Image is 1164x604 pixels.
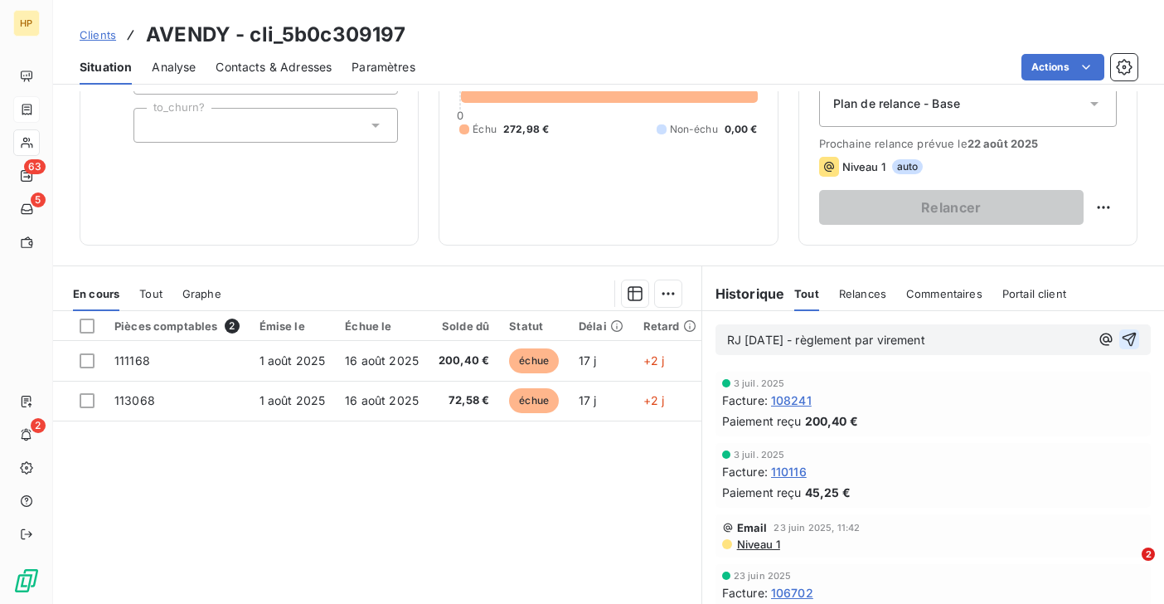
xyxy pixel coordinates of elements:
span: 17 j [579,393,597,407]
span: Facture : [722,584,768,602]
span: 2 [225,319,240,334]
span: 3 juil. 2025 [734,378,785,388]
span: 0,00 € [725,122,758,137]
span: Plan de relance - Base [833,95,960,112]
span: Commentaires [906,287,982,300]
div: Échue le [345,319,419,333]
button: Relancer [819,190,1084,225]
input: Ajouter une valeur [148,118,161,133]
h6: Historique [702,284,785,304]
div: Délai [579,319,623,333]
span: 17 j [579,353,597,368]
div: HP [13,10,40,37]
span: Graphe [182,287,221,300]
span: 5 [31,192,46,207]
a: 5 [13,196,39,222]
span: Analyse [152,59,196,75]
span: Tout [794,287,819,300]
span: 106702 [771,584,813,602]
span: +2 j [643,353,665,368]
span: Facture : [722,463,768,480]
span: 16 août 2025 [345,353,419,368]
span: 2 [1142,548,1155,561]
h3: AVENDY - cli_5b0c309197 [146,20,405,50]
span: Relances [839,287,886,300]
span: Tout [139,287,162,300]
div: Pièces comptables [114,319,240,334]
span: Niveau 1 [842,160,885,173]
span: 272,98 € [503,122,549,137]
span: 45,25 € [805,484,851,501]
span: 200,40 € [805,412,858,430]
span: 2 [31,418,46,433]
a: 63 [13,163,39,189]
span: +2 j [643,393,665,407]
span: 108241 [771,392,812,409]
img: Logo LeanPay [13,567,40,594]
span: 22 août 2025 [968,137,1039,150]
button: Actions [1021,54,1104,80]
span: Portail client [1002,287,1066,300]
div: Solde dû [439,319,489,333]
span: Contacts & Adresses [216,59,332,75]
span: Non-échu [670,122,718,137]
span: 3 juil. 2025 [734,450,785,460]
span: 1 août 2025 [259,393,326,407]
span: Facture : [722,392,768,409]
span: Paiement reçu [722,412,802,430]
span: Paramètres [352,59,415,75]
span: 23 juin 2025, 11:42 [774,523,860,533]
div: Émise le [259,319,326,333]
span: 72,58 € [439,392,489,409]
span: Prochaine relance prévue le [819,137,1117,150]
span: En cours [73,287,119,300]
span: Situation [80,59,132,75]
span: 23 juin 2025 [734,571,792,581]
span: échue [509,388,559,413]
span: Email [737,521,768,534]
span: 16 août 2025 [345,393,419,407]
span: 63 [24,159,46,174]
span: Paiement reçu [722,484,802,501]
iframe: Intercom live chat [1108,548,1147,587]
span: Échu [473,122,497,137]
span: Clients [80,28,116,41]
span: 110116 [771,463,807,480]
span: 0 [457,109,463,122]
span: 111168 [114,353,150,368]
div: Statut [509,319,559,333]
span: 1 août 2025 [259,353,326,368]
span: 113068 [114,393,155,407]
span: échue [509,348,559,373]
span: RJ [DATE] - règlement par virement [727,333,925,347]
span: auto [892,159,924,174]
a: Clients [80,27,116,43]
span: 200,40 € [439,353,489,369]
div: Retard [643,319,696,333]
span: Niveau 1 [735,538,780,551]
